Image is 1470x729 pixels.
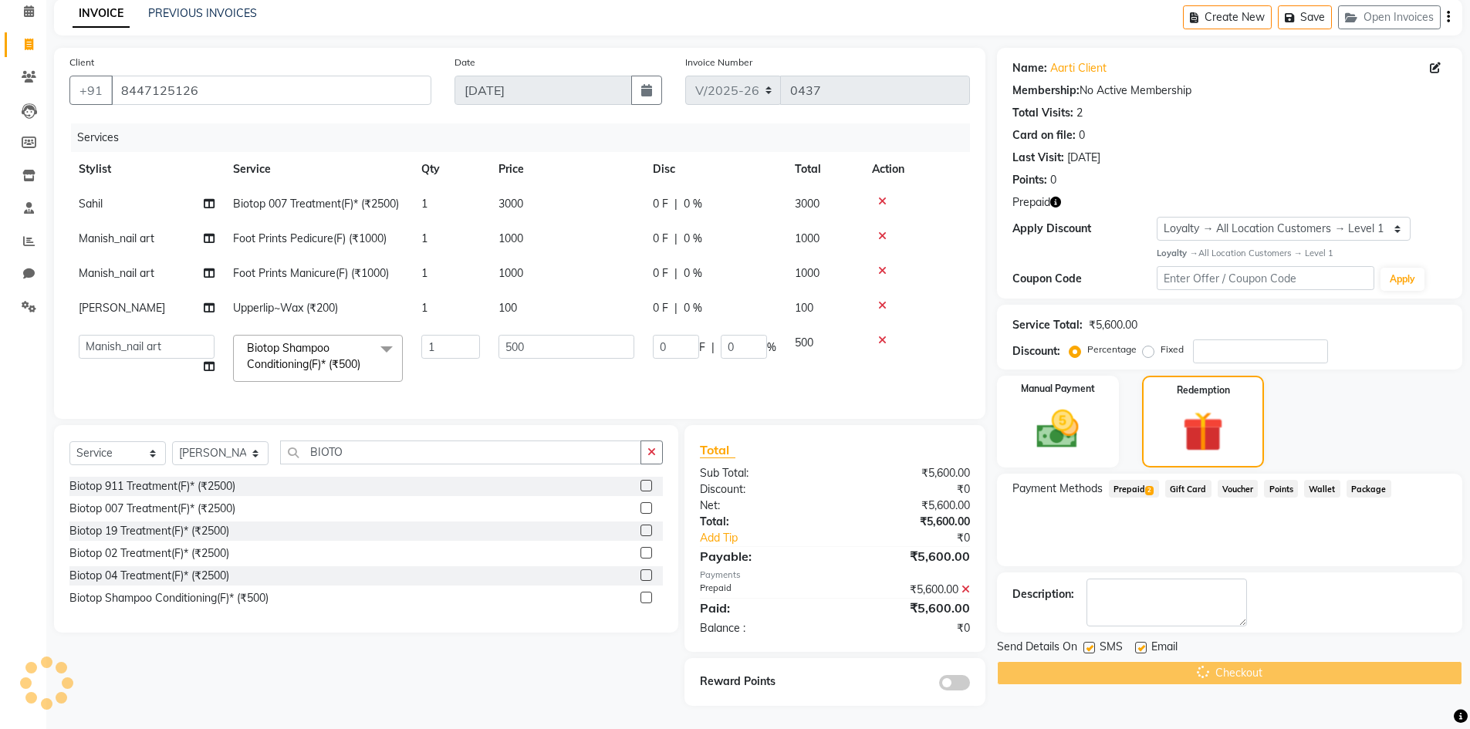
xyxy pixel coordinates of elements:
span: 0 F [653,300,668,316]
button: Open Invoices [1338,5,1441,29]
span: | [674,265,678,282]
span: SMS [1100,639,1123,658]
th: Disc [644,152,786,187]
input: Enter Offer / Coupon Code [1157,266,1374,290]
div: ₹5,600.00 [835,498,982,514]
div: Payable: [688,547,835,565]
span: 100 [795,301,813,315]
div: Biotop Shampoo Conditioning(F)* (₹500) [69,590,269,606]
div: Discount: [1012,343,1060,359]
button: Save [1278,5,1332,29]
input: Search by Name/Mobile/Email/Code [111,76,431,105]
div: Coupon Code [1012,271,1157,287]
span: 0 F [653,265,668,282]
span: | [674,231,678,247]
div: 0 [1079,127,1085,143]
span: 1000 [498,266,523,280]
a: x [360,357,367,371]
span: Gift Card [1165,480,1211,498]
div: Biotop 19 Treatment(F)* (₹2500) [69,523,229,539]
div: Balance : [688,620,835,636]
span: F [699,339,705,356]
span: Foot Prints Pedicure(F) (₹1000) [233,231,387,245]
label: Fixed [1161,343,1184,356]
span: Total [700,442,735,458]
span: 500 [795,336,813,349]
span: 3000 [795,197,819,211]
span: 1 [421,266,427,280]
div: All Location Customers → Level 1 [1157,247,1447,260]
span: Manish_nail art [79,266,154,280]
span: Email [1151,639,1178,658]
div: Payments [700,569,969,582]
div: [DATE] [1067,150,1100,166]
button: Apply [1380,268,1424,291]
input: Search or Scan [280,440,641,464]
span: 100 [498,301,517,315]
span: Sahil [79,197,103,211]
div: Biotop 02 Treatment(F)* (₹2500) [69,545,229,562]
div: No Active Membership [1012,83,1447,99]
button: +91 [69,76,113,105]
span: 0 % [684,265,702,282]
div: Total: [688,514,835,530]
div: Biotop 911 Treatment(F)* (₹2500) [69,478,235,494]
label: Percentage [1087,343,1137,356]
div: Name: [1012,60,1047,76]
img: _cash.svg [1023,405,1092,454]
span: 0 % [684,196,702,212]
div: 0 [1050,172,1056,188]
label: Redemption [1177,383,1230,397]
span: 2 [1145,486,1154,495]
div: ₹5,600.00 [1089,317,1137,333]
span: 1 [421,197,427,211]
div: Total Visits: [1012,105,1073,121]
label: Invoice Number [685,56,752,69]
div: Description: [1012,586,1074,602]
span: | [674,196,678,212]
div: Services [71,123,982,152]
label: Client [69,56,94,69]
th: Action [863,152,970,187]
div: ₹5,600.00 [835,547,982,565]
label: Manual Payment [1021,382,1095,396]
div: Points: [1012,172,1047,188]
div: ₹5,600.00 [835,465,982,481]
div: Apply Discount [1012,221,1157,237]
span: Prepaid [1109,480,1159,498]
span: Voucher [1218,480,1259,498]
div: ₹5,600.00 [835,514,982,530]
span: 1000 [795,266,819,280]
span: [PERSON_NAME] [79,301,165,315]
span: | [711,339,715,356]
span: Manish_nail art [79,231,154,245]
span: Points [1264,480,1298,498]
span: 0 % [684,300,702,316]
div: Paid: [688,599,835,617]
div: Service Total: [1012,317,1083,333]
label: Date [455,56,475,69]
span: Biotop 007 Treatment(F)* (₹2500) [233,197,399,211]
span: Biotop Shampoo Conditioning(F)* (₹500) [247,341,360,371]
span: Wallet [1304,480,1340,498]
a: Aarti Client [1050,60,1107,76]
span: Package [1347,480,1391,498]
span: Upperlip~Wax (₹200) [233,301,338,315]
div: Sub Total: [688,465,835,481]
th: Qty [412,152,489,187]
span: 0 F [653,196,668,212]
div: ₹5,600.00 [835,582,982,598]
div: Discount: [688,481,835,498]
strong: Loyalty → [1157,248,1198,258]
div: Last Visit: [1012,150,1064,166]
th: Stylist [69,152,224,187]
div: Prepaid [688,582,835,598]
button: Create New [1183,5,1272,29]
div: ₹5,600.00 [835,599,982,617]
th: Total [786,152,863,187]
span: 0 % [684,231,702,247]
th: Price [489,152,644,187]
span: Foot Prints Manicure(F) (₹1000) [233,266,389,280]
img: _gift.svg [1170,407,1236,457]
span: % [767,339,776,356]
